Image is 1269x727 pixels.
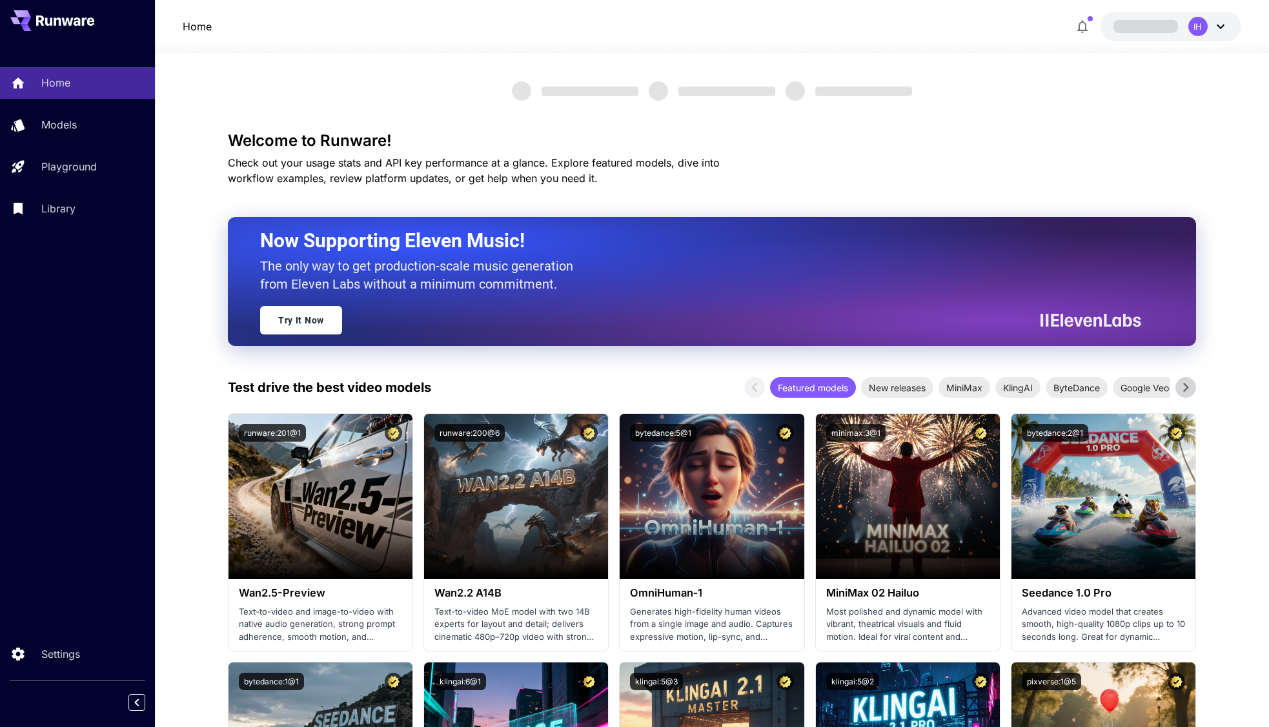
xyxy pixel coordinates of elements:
button: Certified Model – Vetted for best performance and includes a commercial license. [385,424,402,442]
div: KlingAI [995,377,1041,398]
button: pixverse:1@5 [1022,673,1081,690]
div: Google Veo [1113,377,1177,398]
div: ByteDance [1046,377,1108,398]
p: Home [41,75,70,90]
a: Home [183,19,212,34]
button: Certified Model – Vetted for best performance and includes a commercial license. [777,424,794,442]
button: klingai:6@1 [434,673,486,690]
h3: MiniMax 02 Hailuo [826,587,990,599]
p: Models [41,117,77,132]
h3: OmniHuman‑1 [630,587,793,599]
p: Settings [41,646,80,662]
img: alt [424,414,608,579]
img: alt [1011,414,1195,579]
p: Most polished and dynamic model with vibrant, theatrical visuals and fluid motion. Ideal for vira... [826,606,990,644]
nav: breadcrumb [183,19,212,34]
img: alt [228,414,412,579]
button: runware:200@6 [434,424,505,442]
span: New releases [861,381,933,394]
img: alt [816,414,1000,579]
p: Library [41,201,76,216]
div: Featured models [770,377,856,398]
h3: Wan2.2 A14B [434,587,598,599]
span: MiniMax [939,381,990,394]
button: Certified Model – Vetted for best performance and includes a commercial license. [972,673,990,690]
h3: Wan2.5-Preview [239,587,402,599]
button: Certified Model – Vetted for best performance and includes a commercial license. [1168,673,1185,690]
button: Certified Model – Vetted for best performance and includes a commercial license. [580,424,598,442]
button: Certified Model – Vetted for best performance and includes a commercial license. [580,673,598,690]
img: alt [620,414,804,579]
p: Playground [41,159,97,174]
button: bytedance:2@1 [1022,424,1088,442]
span: ByteDance [1046,381,1108,394]
p: Generates high-fidelity human videos from a single image and audio. Captures expressive motion, l... [630,606,793,644]
button: IH [1101,12,1241,41]
p: Advanced video model that creates smooth, high-quality 1080p clips up to 10 seconds long. Great f... [1022,606,1185,644]
p: Test drive the best video models [228,378,431,397]
button: runware:201@1 [239,424,306,442]
p: Text-to-video and image-to-video with native audio generation, strong prompt adherence, smooth mo... [239,606,402,644]
p: Text-to-video MoE model with two 14B experts for layout and detail; delivers cinematic 480p–720p ... [434,606,598,644]
h3: Welcome to Runware! [228,132,1196,150]
button: Certified Model – Vetted for best performance and includes a commercial license. [777,673,794,690]
span: KlingAI [995,381,1041,394]
button: klingai:5@3 [630,673,683,690]
span: Featured models [770,381,856,394]
button: Certified Model – Vetted for best performance and includes a commercial license. [385,673,402,690]
button: Certified Model – Vetted for best performance and includes a commercial license. [1168,424,1185,442]
button: klingai:5@2 [826,673,879,690]
button: Collapse sidebar [128,694,145,711]
span: Check out your usage stats and API key performance at a glance. Explore featured models, dive int... [228,156,720,185]
span: Google Veo [1113,381,1177,394]
button: bytedance:1@1 [239,673,304,690]
div: IH [1188,17,1208,36]
div: Collapse sidebar [138,691,155,714]
a: Try It Now [260,306,342,334]
h3: Seedance 1.0 Pro [1022,587,1185,599]
div: New releases [861,377,933,398]
p: The only way to get production-scale music generation from Eleven Labs without a minimum commitment. [260,257,583,293]
div: MiniMax [939,377,990,398]
button: Certified Model – Vetted for best performance and includes a commercial license. [972,424,990,442]
button: minimax:3@1 [826,424,886,442]
h2: Now Supporting Eleven Music! [260,229,1132,253]
button: bytedance:5@1 [630,424,696,442]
